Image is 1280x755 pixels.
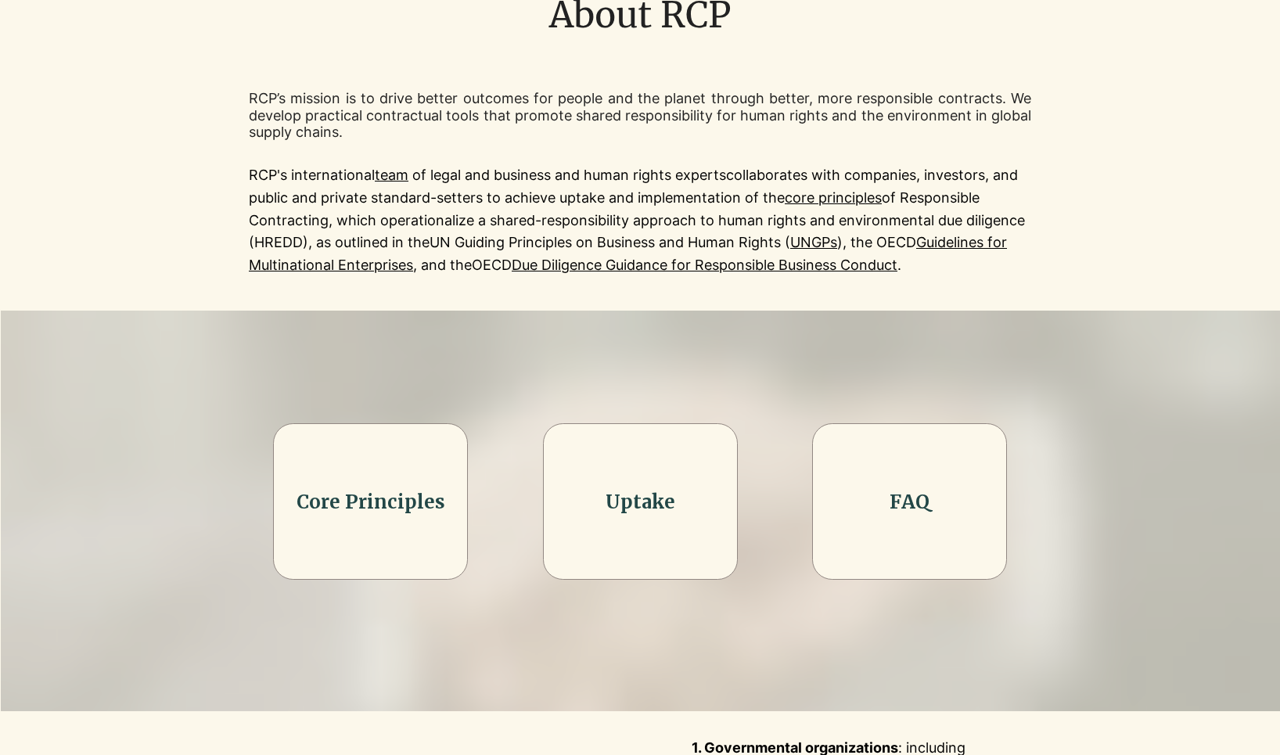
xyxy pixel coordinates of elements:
a: Due Diligence Guidance for Responsible Business Conduct [512,257,897,273]
a: Core Principles [297,490,445,514]
a: ) [837,234,843,250]
a: FAQ [890,490,929,514]
a: of legal and business and human rights experts [412,167,726,183]
a: OECD [472,257,512,273]
a: Uptake [606,490,675,514]
p: RCP's international collaborates with companies, investors, and public and private standard-sette... [249,164,1031,277]
a: UNGPs [790,234,837,250]
a: team [375,167,408,183]
a: core principles [785,189,882,206]
a: UN Guiding Principles on Business and Human Rights ( [430,234,790,250]
p: RCP’s mission is to drive better outcomes for people and the planet through better, more responsi... [249,90,1031,141]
